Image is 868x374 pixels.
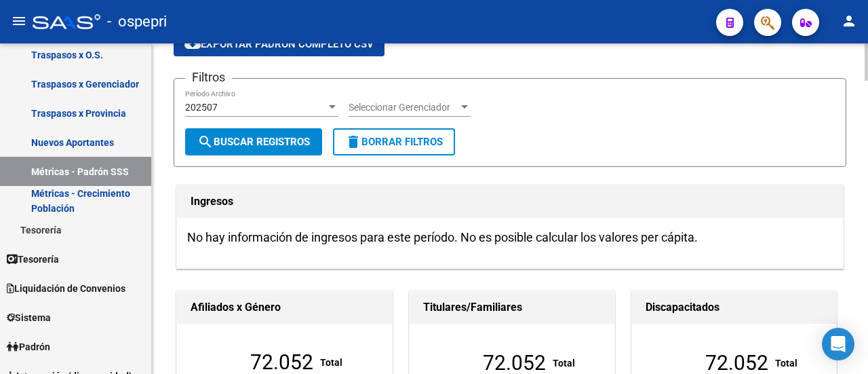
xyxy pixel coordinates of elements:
h3: Filtros [185,68,232,87]
span: Padrón [7,339,50,354]
div: Open Intercom Messenger [822,328,854,360]
div: Total [320,355,342,370]
h1: Titulares/Familiares [423,297,600,318]
h3: No hay información de ingresos para este período. No es posible calcular los valores per cápita. [187,228,833,247]
span: Seleccionar Gerenciador [349,102,458,113]
button: Buscar Registros [185,128,322,155]
h1: Discapacitados [646,297,823,318]
div: 72.052 [483,356,546,371]
mat-icon: person [841,13,857,29]
div: Total [553,356,575,371]
span: 202507 [185,102,218,113]
span: Buscar Registros [197,136,310,148]
span: Liquidación de Convenios [7,281,125,296]
div: 72.052 [705,356,768,371]
mat-icon: delete [345,134,361,150]
div: 72.052 [250,355,313,370]
span: Borrar Filtros [345,136,443,148]
span: - ospepri [107,7,167,37]
span: Exportar Padron Completo CSV [184,38,374,50]
button: Exportar Padron Completo CSV [174,32,384,56]
span: Sistema [7,310,51,325]
mat-icon: search [197,134,214,150]
mat-icon: cloud_download [184,35,201,52]
h1: Ingresos [191,191,829,212]
mat-icon: menu [11,13,27,29]
h1: Afiliados x Género [191,297,378,318]
div: Total [775,356,797,371]
span: Tesorería [7,252,59,267]
button: Borrar Filtros [333,128,455,155]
